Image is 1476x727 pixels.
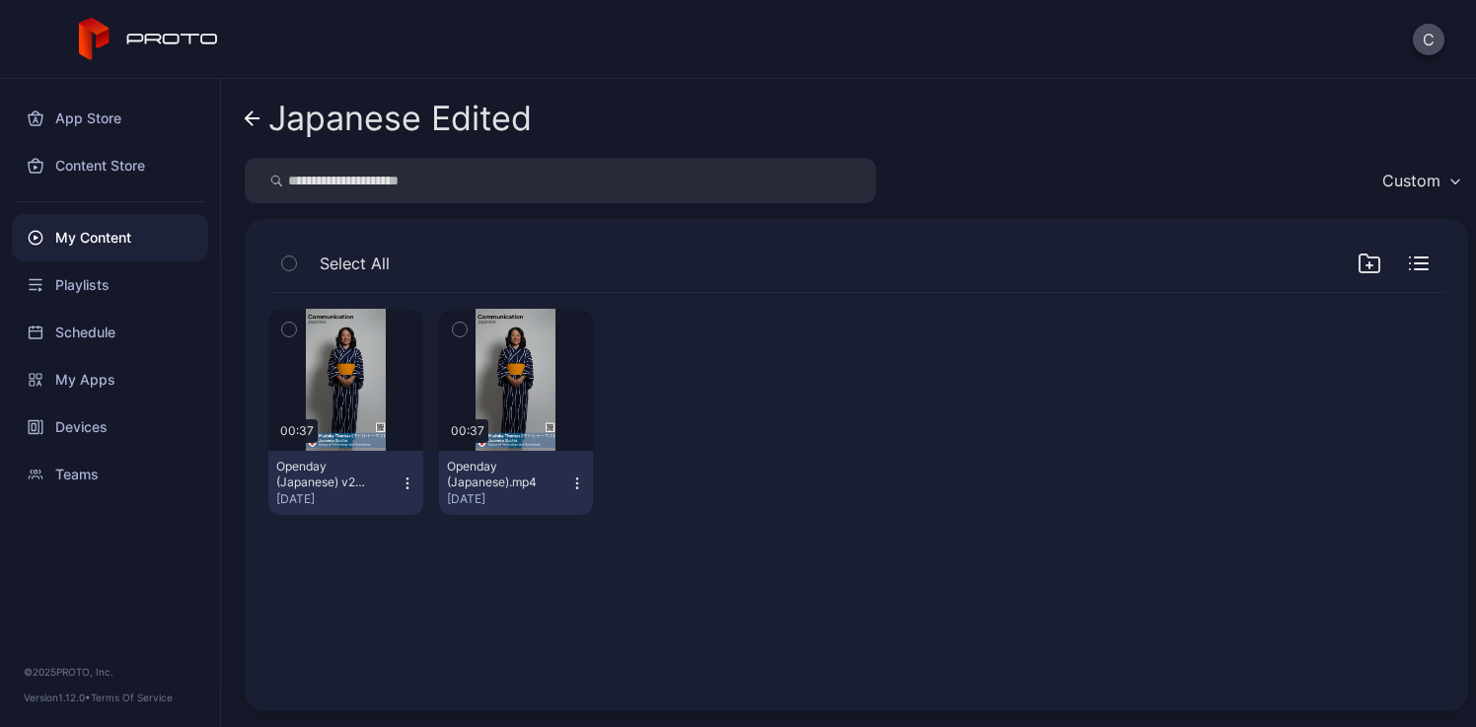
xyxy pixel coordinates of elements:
button: Openday (Japanese).mp4[DATE] [439,451,594,515]
a: Playlists [12,261,208,309]
a: Content Store [12,142,208,189]
button: Openday (Japanese) v2 .mp4[DATE] [268,451,423,515]
a: My Apps [12,356,208,403]
a: Devices [12,403,208,451]
a: My Content [12,214,208,261]
div: Openday (Japanese).mp4 [447,459,555,490]
span: Select All [320,252,390,275]
div: © 2025 PROTO, Inc. [24,664,196,680]
div: Japanese Edited [268,100,532,137]
div: Custom [1382,171,1440,190]
button: C [1413,24,1444,55]
div: Openday (Japanese) v2 .mp4 [276,459,385,490]
a: Schedule [12,309,208,356]
div: [DATE] [276,491,400,507]
span: Version 1.12.0 • [24,691,91,703]
a: Terms Of Service [91,691,173,703]
a: App Store [12,95,208,142]
button: Custom [1372,158,1468,203]
div: [DATE] [447,491,570,507]
a: Japanese Edited [245,95,532,142]
a: Teams [12,451,208,498]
